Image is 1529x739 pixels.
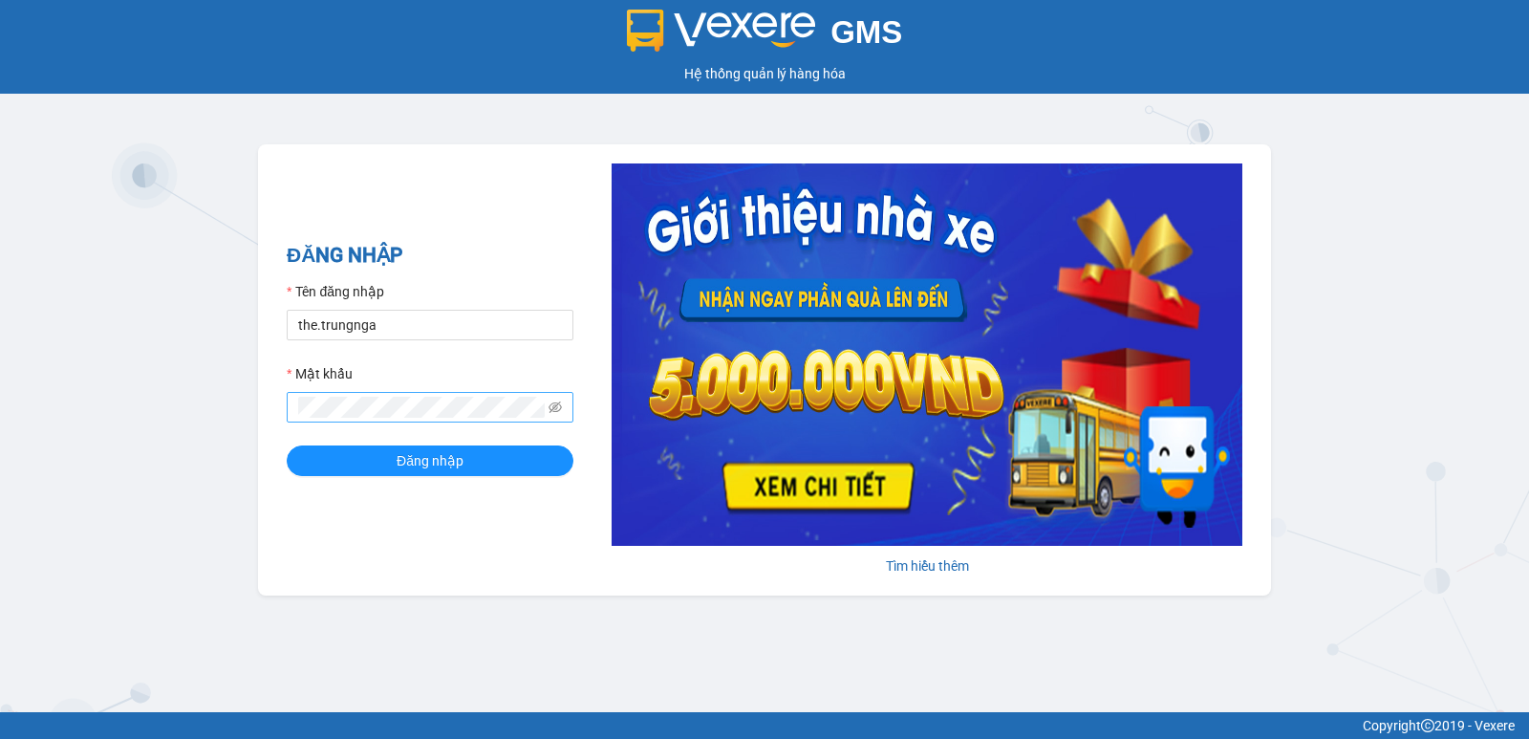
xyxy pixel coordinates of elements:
[287,240,573,272] h2: ĐĂNG NHẬP
[298,397,545,418] input: Mật khẩu
[627,29,903,44] a: GMS
[612,555,1242,576] div: Tìm hiểu thêm
[397,450,463,471] span: Đăng nhập
[830,14,902,50] span: GMS
[5,63,1524,84] div: Hệ thống quản lý hàng hóa
[549,401,562,414] span: eye-invisible
[287,281,384,302] label: Tên đăng nhập
[14,715,1515,736] div: Copyright 2019 - Vexere
[612,163,1242,546] img: banner-0
[287,446,573,476] button: Đăng nhập
[627,10,816,52] img: logo 2
[1421,719,1434,732] span: copyright
[287,310,573,340] input: Tên đăng nhập
[287,363,353,384] label: Mật khẩu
